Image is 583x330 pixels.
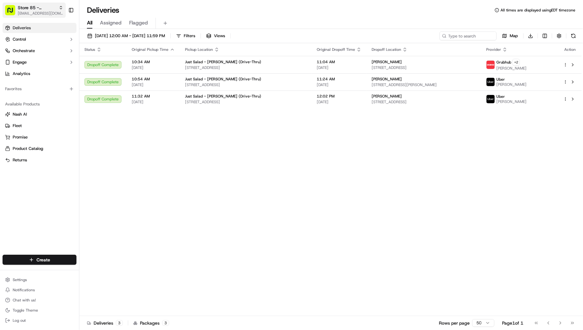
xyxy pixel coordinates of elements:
img: uber-new-logo.jpeg [487,95,495,103]
span: Just Salad - [PERSON_NAME] (Drive-Thru) [185,94,261,99]
button: Notifications [3,286,76,294]
span: Analytics [13,71,30,77]
div: We're available if you need us! [22,67,80,72]
span: Filters [184,33,195,39]
button: Map [499,31,521,40]
span: Toggle Theme [13,308,38,313]
span: [STREET_ADDRESS] [372,65,476,70]
span: 11:32 AM [132,94,175,99]
span: [PERSON_NAME] [372,77,402,82]
div: Start new chat [22,60,104,67]
button: Refresh [569,31,578,40]
span: [STREET_ADDRESS] [185,99,307,104]
span: [DATE] 12:00 AM - [DATE] 11:59 PM [95,33,165,39]
img: Nash [6,6,19,19]
span: [DATE] [132,99,175,104]
div: 📗 [6,92,11,98]
div: Deliveries [87,320,123,326]
span: [STREET_ADDRESS] [372,99,476,104]
span: Log out [13,318,26,323]
span: Orchestrate [13,48,35,54]
button: Store 85 - [PERSON_NAME] (Just Salad)[EMAIL_ADDRESS][DOMAIN_NAME] [3,3,66,18]
a: Powered byPylon [45,107,77,112]
a: Returns [5,157,74,163]
span: Just Salad - [PERSON_NAME] (Drive-Thru) [185,59,261,64]
span: [DATE] [317,65,361,70]
span: Just Salad - [PERSON_NAME] (Drive-Thru) [185,77,261,82]
span: [PERSON_NAME] [372,59,402,64]
button: Engage [3,57,76,67]
span: Returns [13,157,27,163]
span: 10:54 AM [132,77,175,82]
span: All [87,19,92,27]
span: Uber [496,77,505,82]
span: Dropoff Location [372,47,401,52]
span: [PERSON_NAME] [496,66,527,71]
span: Promise [13,134,28,140]
a: 📗Knowledge Base [4,89,51,101]
img: uber-new-logo.jpeg [487,78,495,86]
span: [PERSON_NAME] [496,99,527,104]
div: 3 [116,320,123,326]
p: Rows per page [439,320,470,326]
button: Start new chat [108,62,116,70]
span: Status [84,47,95,52]
span: Pylon [63,107,77,112]
img: 1736555255976-a54dd68f-1ca7-489b-9aae-adbdc363a1c4 [6,60,18,72]
span: Map [510,33,518,39]
span: [STREET_ADDRESS][PERSON_NAME] [372,82,476,87]
a: Promise [5,134,74,140]
div: Available Products [3,99,76,109]
button: Control [3,34,76,44]
span: Knowledge Base [13,92,49,98]
span: [DATE] [317,99,361,104]
span: Notifications [13,287,35,293]
span: [DATE] [317,82,361,87]
button: Nash AI [3,109,76,119]
span: Product Catalog [13,146,43,152]
button: Product Catalog [3,144,76,154]
button: Promise [3,132,76,142]
p: Welcome 👋 [6,25,116,35]
button: Views [203,31,228,40]
span: Grubhub [496,60,511,65]
span: Fleet [13,123,22,129]
button: Settings [3,275,76,284]
span: Nash AI [13,111,27,117]
span: Chat with us! [13,298,36,303]
span: 11:24 AM [317,77,361,82]
a: Product Catalog [5,146,74,152]
button: Toggle Theme [3,306,76,315]
button: Create [3,255,76,265]
input: Got a question? Start typing here... [17,41,114,47]
span: Store 85 - [PERSON_NAME] (Just Salad) [18,4,56,11]
span: [PERSON_NAME] [372,94,402,99]
span: Deliveries [13,25,31,31]
button: Chat with us! [3,296,76,305]
span: Original Dropoff Time [317,47,355,52]
span: Original Pickup Time [132,47,169,52]
a: Fleet [5,123,74,129]
input: Type to search [440,31,497,40]
span: Assigned [100,19,122,27]
span: 10:34 AM [132,59,175,64]
button: Returns [3,155,76,165]
a: Deliveries [3,23,76,33]
button: Orchestrate [3,46,76,56]
h1: Deliveries [87,5,119,15]
span: Settings [13,277,27,282]
a: 💻API Documentation [51,89,104,101]
img: 5e692f75ce7d37001a5d71f1 [487,61,495,69]
button: [EMAIL_ADDRESS][DOMAIN_NAME] [18,11,63,16]
a: Nash AI [5,111,74,117]
button: Fleet [3,121,76,131]
div: Page 1 of 1 [502,320,523,326]
button: Filters [173,31,198,40]
div: Packages [133,320,169,326]
div: 3 [162,320,169,326]
span: [DATE] [132,82,175,87]
button: [DATE] 12:00 AM - [DATE] 11:59 PM [84,31,168,40]
span: [STREET_ADDRESS] [185,65,307,70]
span: Create [36,257,50,263]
